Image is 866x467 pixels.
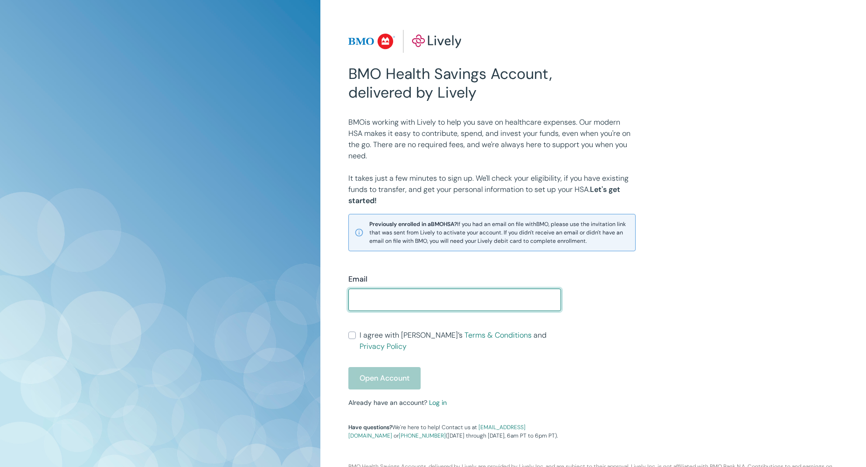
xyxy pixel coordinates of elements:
[348,173,636,206] p: It takes just a few minutes to sign up. We'll check your eligibility, if you have existing funds ...
[399,432,446,439] a: [PHONE_NUMBER]
[348,274,367,285] label: Email
[348,30,461,53] img: Lively
[348,64,561,102] h2: BMO Health Savings Account, delivered by Lively
[369,220,457,228] strong: Previously enrolled in a BMO HSA?
[348,398,447,407] small: Already have an account?
[369,220,630,245] span: If you had an email on file with BMO , please use the invitation link that was sent from Lively t...
[464,330,532,340] a: Terms & Conditions
[348,117,636,162] p: BMO is working with Lively to help you save on healthcare expenses. Our modern HSA makes it easy ...
[429,398,447,407] a: Log in
[348,424,392,431] strong: Have questions?
[360,341,407,351] a: Privacy Policy
[348,423,561,440] p: We're here to help! Contact us at or ([DATE] through [DATE], 6am PT to 6pm PT).
[360,330,561,352] span: I agree with [PERSON_NAME]’s and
